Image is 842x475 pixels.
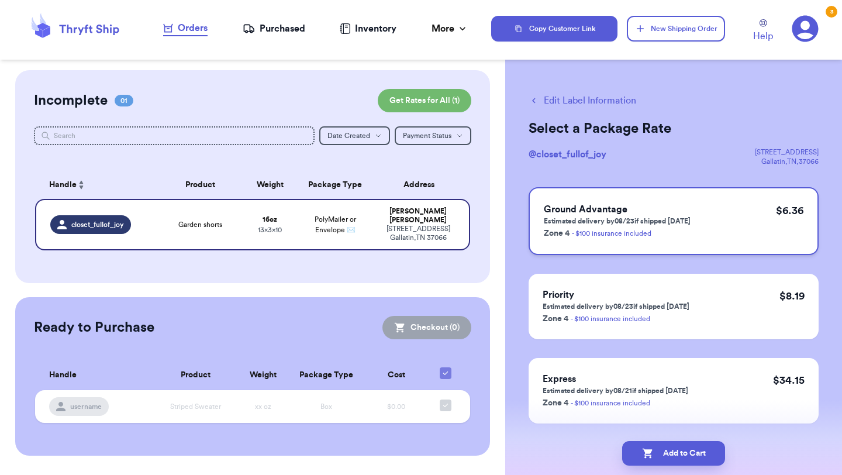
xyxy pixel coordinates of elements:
button: Sort ascending [77,178,86,192]
p: $ 6.36 [776,202,803,219]
th: Product [157,171,244,199]
a: - $100 insurance included [571,400,650,407]
a: - $100 insurance included [572,230,651,237]
h2: Incomplete [34,91,108,110]
span: Handle [49,179,77,191]
button: Checkout (0) [382,316,471,339]
a: - $100 insurance included [571,315,650,322]
span: Express [543,374,576,384]
a: Purchased [243,22,305,36]
th: Cost [364,360,427,390]
span: Garden shorts [178,220,222,229]
span: Zone 4 [543,399,568,407]
span: Help [753,29,773,43]
div: 3 [826,6,837,18]
span: Priority [543,290,574,300]
th: Product [153,360,238,390]
div: [STREET_ADDRESS] [755,147,819,157]
span: 01 [115,95,133,106]
a: 3 [792,15,819,42]
p: $ 8.19 [779,288,805,304]
strong: 16 oz [263,216,277,223]
button: New Shipping Order [627,16,725,42]
span: Payment Status [403,132,451,139]
span: username [70,402,102,411]
th: Address [374,171,470,199]
div: More [432,22,468,36]
div: [PERSON_NAME] [PERSON_NAME] [381,207,455,225]
button: Get Rates for All (1) [378,89,471,112]
span: Box [320,403,332,410]
a: Help [753,19,773,43]
span: Handle [49,369,77,381]
span: Zone 4 [544,229,570,237]
th: Weight [244,171,296,199]
button: Copy Customer Link [491,16,617,42]
th: Package Type [288,360,364,390]
th: Weight [238,360,289,390]
span: xx oz [255,403,271,410]
span: Zone 4 [543,315,568,323]
button: Add to Cart [622,441,725,466]
a: Inventory [340,22,396,36]
p: Estimated delivery by 08/23 if shipped [DATE] [544,216,691,226]
div: Orders [163,21,208,35]
h2: Ready to Purchase [34,318,154,337]
span: 13 x 3 x 10 [258,226,282,233]
span: Striped Sweater [170,403,221,410]
div: Gallatin , TN , 37066 [755,157,819,166]
p: $ 34.15 [773,372,805,388]
span: Ground Advantage [544,205,627,214]
div: [STREET_ADDRESS] Gallatin , TN 37066 [381,225,455,242]
span: Date Created [327,132,370,139]
input: Search [34,126,315,145]
button: Date Created [319,126,390,145]
a: Orders [163,21,208,36]
button: Payment Status [395,126,471,145]
span: @ closet_fullof_joy [529,150,606,159]
span: PolyMailer or Envelope ✉️ [315,216,356,233]
span: closet_fullof_joy [71,220,124,229]
th: Package Type [296,171,374,199]
p: Estimated delivery by 08/21 if shipped [DATE] [543,386,688,395]
h2: Select a Package Rate [529,119,819,138]
span: $0.00 [387,403,405,410]
button: Edit Label Information [529,94,636,108]
p: Estimated delivery by 08/23 if shipped [DATE] [543,302,689,311]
